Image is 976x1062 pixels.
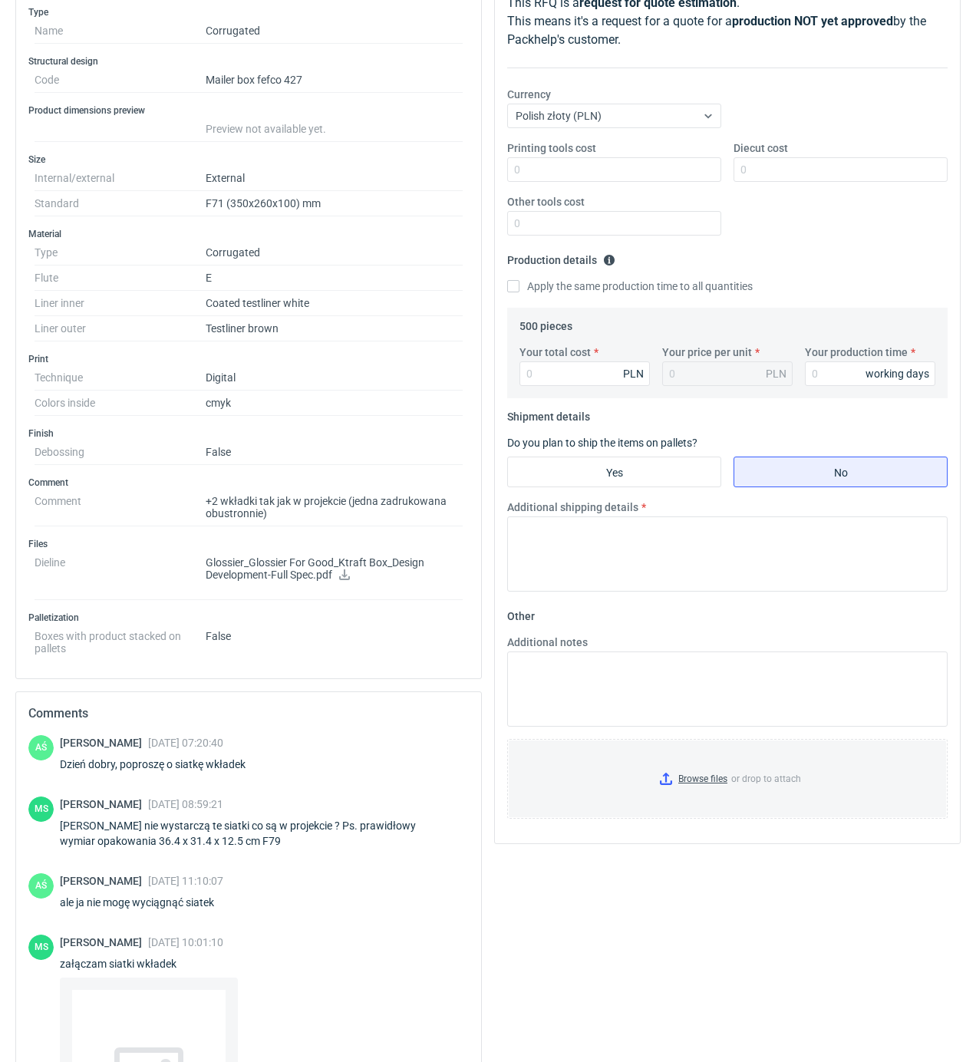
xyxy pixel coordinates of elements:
div: [PERSON_NAME] nie wystarczą te siatki co są w projekcie ? Ps. prawidłowy wymiar opakowania 36.4 x... [60,818,469,849]
div: załączam siatki wkładek [60,956,238,971]
legend: Shipment details [507,404,590,423]
span: [DATE] 08:59:21 [148,798,223,810]
dt: Boxes with product stacked on pallets [35,624,206,655]
label: Your production time [805,345,908,360]
dd: Mailer box fefco 427 [206,68,463,93]
label: Your total cost [519,345,591,360]
span: [PERSON_NAME] [60,798,148,810]
dt: Liner outer [35,316,206,341]
figcaption: MS [28,935,54,960]
dd: Digital [206,365,463,391]
span: Preview not available yet. [206,123,326,135]
dt: Comment [35,489,206,526]
span: [DATE] 10:01:10 [148,936,223,948]
label: or drop to attach [508,740,947,818]
label: Diecut cost [734,140,788,156]
div: Dzień dobry, poproszę o siatkę wkładek [60,757,264,772]
dt: Colors inside [35,391,206,416]
figcaption: AŚ [28,735,54,760]
dd: Testliner brown [206,316,463,341]
dd: cmyk [206,391,463,416]
input: 0 [805,361,935,386]
label: Printing tools cost [507,140,596,156]
h3: Comment [28,477,469,489]
dd: +2 wkładki tak jak w projekcie (jedna zadrukowana obustronnie) [206,489,463,526]
h3: Finish [28,427,469,440]
dt: Technique [35,365,206,391]
h3: Type [28,6,469,18]
input: 0 [519,361,650,386]
strong: production NOT yet approved [732,14,893,28]
dd: Corrugated [206,18,463,44]
div: Adrian Świerżewski [28,735,54,760]
dd: Corrugated [206,240,463,265]
span: [DATE] 07:20:40 [148,737,223,749]
h3: Structural design [28,55,469,68]
label: Your price per unit [662,345,752,360]
p: Glossier_Glossier For Good_Ktraft Box_Design Development-Full Spec.pdf [206,556,463,582]
h2: Comments [28,704,469,723]
div: working days [866,366,929,381]
dt: Standard [35,191,206,216]
label: No [734,457,948,487]
span: [PERSON_NAME] [60,875,148,887]
dt: Code [35,68,206,93]
figcaption: MS [28,796,54,822]
legend: 500 pieces [519,314,572,332]
label: Additional notes [507,635,588,650]
div: ale ja nie mogę wyciągnąć siatek [60,895,232,910]
div: Adrian Świerżewski [28,873,54,899]
h3: Palletization [28,612,469,624]
span: Polish złoty (PLN) [516,110,602,122]
h3: Size [28,153,469,166]
dd: F71 (350x260x100) mm [206,191,463,216]
dt: Flute [35,265,206,291]
dd: False [206,624,463,655]
input: 0 [507,211,721,236]
dd: E [206,265,463,291]
dt: Internal/external [35,166,206,191]
label: Additional shipping details [507,500,638,515]
label: Currency [507,87,551,102]
dt: Debossing [35,440,206,465]
dt: Liner inner [35,291,206,316]
dd: Coated testliner white [206,291,463,316]
h3: Files [28,538,469,550]
dt: Dieline [35,550,206,600]
input: 0 [734,157,948,182]
div: Maciej Sikora [28,796,54,822]
h3: Print [28,353,469,365]
input: 0 [507,157,721,182]
h3: Material [28,228,469,240]
div: PLN [766,366,786,381]
span: [PERSON_NAME] [60,936,148,948]
div: Maciej Sikora [28,935,54,960]
figcaption: AŚ [28,873,54,899]
legend: Other [507,604,535,622]
label: Do you plan to ship the items on pallets? [507,437,697,449]
label: Apply the same production time to all quantities [507,279,753,294]
span: [PERSON_NAME] [60,737,148,749]
legend: Production details [507,248,615,266]
label: Yes [507,457,721,487]
h3: Product dimensions preview [28,104,469,117]
label: Other tools cost [507,194,585,209]
div: PLN [623,366,644,381]
span: [DATE] 11:10:07 [148,875,223,887]
dt: Name [35,18,206,44]
dd: External [206,166,463,191]
dd: False [206,440,463,465]
dt: Type [35,240,206,265]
